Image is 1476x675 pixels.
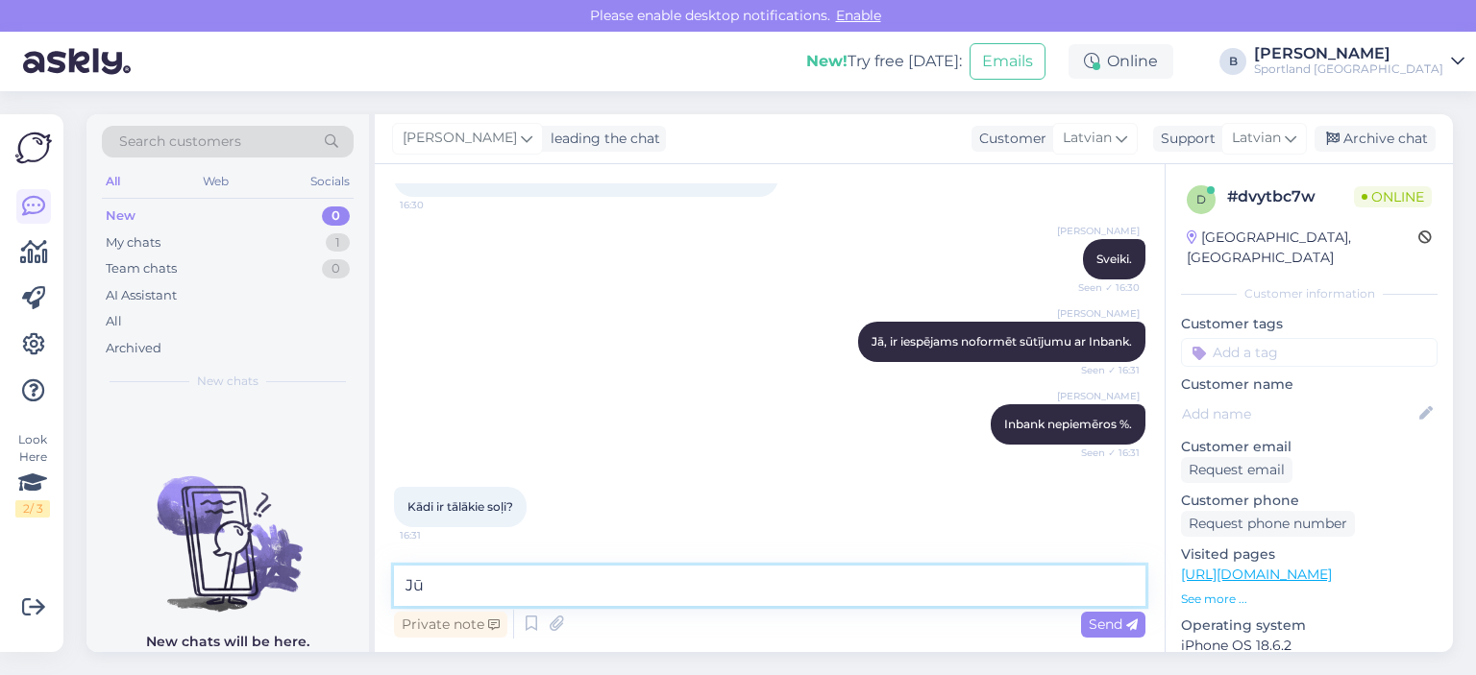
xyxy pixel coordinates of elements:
[1181,457,1292,483] div: Request email
[1181,636,1438,656] p: iPhone OS 18.6.2
[1181,437,1438,457] p: Customer email
[1182,403,1415,424] input: Add name
[146,632,309,652] p: New chats will be here.
[102,169,124,194] div: All
[394,612,507,638] div: Private note
[1004,417,1132,431] span: Inbank nepiemēros %.
[830,7,887,24] span: Enable
[1096,252,1132,266] span: Sveiki.
[1227,185,1354,208] div: # dvytbc7w
[1063,128,1112,149] span: Latvian
[1315,126,1436,152] div: Archive chat
[1181,511,1355,537] div: Request phone number
[199,169,233,194] div: Web
[197,373,258,390] span: New chats
[1068,363,1140,377] span: Seen ✓ 16:31
[1068,280,1140,295] span: Seen ✓ 16:30
[1232,128,1281,149] span: Latvian
[407,499,513,514] span: Kādi ir tālākie soļi?
[86,442,369,615] img: No chats
[106,286,177,305] div: AI Assistant
[15,500,50,518] div: 2 / 3
[1057,389,1140,403] span: [PERSON_NAME]
[106,339,161,358] div: Archived
[400,198,472,212] span: 16:30
[1181,615,1438,636] p: Operating system
[1354,186,1432,207] span: Online
[1089,615,1138,633] span: Send
[394,566,1145,606] textarea: Jū
[1254,46,1443,61] div: [PERSON_NAME]
[106,206,135,226] div: New
[1219,48,1246,75] div: B
[1254,46,1464,77] a: [PERSON_NAME]Sportland [GEOGRAPHIC_DATA]
[322,259,350,278] div: 0
[119,132,241,152] span: Search customers
[1068,446,1140,460] span: Seen ✓ 16:31
[400,528,472,542] span: 16:31
[106,259,177,278] div: Team chats
[106,312,122,331] div: All
[403,128,517,149] span: [PERSON_NAME]
[543,129,660,149] div: leading the chat
[106,233,160,253] div: My chats
[1187,228,1418,268] div: [GEOGRAPHIC_DATA], [GEOGRAPHIC_DATA]
[970,43,1045,80] button: Emails
[1181,374,1438,395] p: Customer name
[15,431,50,518] div: Look Here
[1181,591,1438,608] p: See more ...
[1196,192,1206,206] span: d
[1254,61,1443,77] div: Sportland [GEOGRAPHIC_DATA]
[1153,129,1216,149] div: Support
[15,130,52,166] img: Askly Logo
[1181,544,1438,565] p: Visited pages
[806,50,962,73] div: Try free [DATE]:
[872,334,1132,349] span: Jā, ir iespējams noformēt sūtījumu ar Inbank.
[806,52,848,70] b: New!
[326,233,350,253] div: 1
[1181,285,1438,302] div: Customer information
[307,169,354,194] div: Socials
[322,206,350,226] div: 0
[1181,491,1438,511] p: Customer phone
[1181,314,1438,334] p: Customer tags
[1181,566,1332,583] a: [URL][DOMAIN_NAME]
[1069,44,1173,79] div: Online
[972,129,1046,149] div: Customer
[1057,306,1140,321] span: [PERSON_NAME]
[1057,224,1140,238] span: [PERSON_NAME]
[1181,338,1438,367] input: Add a tag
